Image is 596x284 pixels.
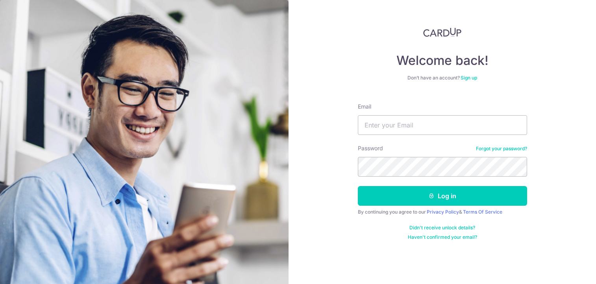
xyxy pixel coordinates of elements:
[358,103,371,111] label: Email
[463,209,502,215] a: Terms Of Service
[476,146,527,152] a: Forgot your password?
[358,75,527,81] div: Don’t have an account?
[358,186,527,206] button: Log in
[358,209,527,215] div: By continuing you agree to our &
[409,225,475,231] a: Didn't receive unlock details?
[358,144,383,152] label: Password
[358,53,527,68] h4: Welcome back!
[358,115,527,135] input: Enter your Email
[423,28,462,37] img: CardUp Logo
[408,234,477,240] a: Haven't confirmed your email?
[427,209,459,215] a: Privacy Policy
[461,75,477,81] a: Sign up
